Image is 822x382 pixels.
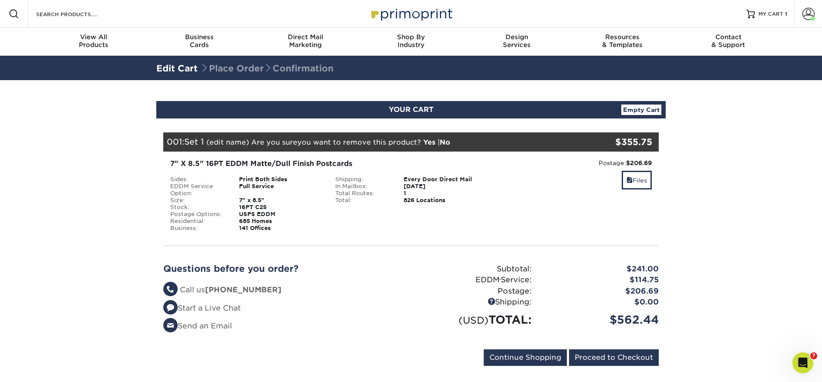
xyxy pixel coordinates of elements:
[156,63,198,74] a: Edit Cart
[164,176,232,183] div: Sides:
[458,314,488,326] small: (USD)
[232,204,329,211] div: 16PT C2S
[164,218,232,225] div: Residential:
[147,28,253,56] a: BusinessCards
[411,297,538,308] div: Shipping:
[253,33,358,41] span: Direct Mail
[440,138,450,146] a: No
[358,33,464,41] span: Shop By
[500,159,652,167] div: Postage:
[621,105,661,115] a: Empty Cart
[253,33,358,49] div: Marketing
[389,105,434,114] span: YOUR CART
[232,225,329,232] div: 141 Offices
[569,33,675,41] span: Resources
[170,159,487,169] div: 7" X 8.5" 16PT EDDM Matte/Dull Finish Postcards
[297,138,417,146] span: you want to remove this product
[163,304,241,312] a: Start a Live Chat
[484,349,567,366] input: Continue Shopping
[397,176,493,183] div: Every Door Direct Mail
[164,204,232,211] div: Stock:
[147,33,253,41] span: Business
[232,211,329,218] div: USPS EDDM
[163,132,576,152] div: 001:
[438,138,450,146] span: |
[626,159,652,166] strong: $206.69
[675,28,781,56] a: Contact& Support
[232,197,329,204] div: 7" x 8.5"
[411,286,538,297] div: Postage:
[164,225,232,232] div: Business:
[41,33,147,41] span: View All
[569,28,675,56] a: Resources& Templates
[329,176,398,183] div: Shipping:
[622,171,652,189] a: Files
[358,33,464,49] div: Industry
[810,352,817,359] span: 7
[675,33,781,41] span: Contact
[785,11,787,17] span: 1
[329,197,398,204] div: Total:
[675,33,781,49] div: & Support
[499,278,501,282] span: ®
[538,297,665,308] div: $0.00
[411,274,538,286] div: EDDM Service:
[569,33,675,49] div: & Templates
[576,135,652,149] div: $355.75
[164,211,232,218] div: Postage Options:
[758,10,783,18] span: MY CART
[164,183,232,197] div: EDDM Service Option:
[411,264,538,275] div: Subtotal:
[397,197,493,204] div: 826 Locations
[417,138,421,146] span: ?
[163,264,404,274] h2: Questions before you order?
[232,183,329,197] div: Full Service
[464,28,569,56] a: DesignServices
[205,285,281,294] strong: [PHONE_NUMBER]
[367,4,455,23] img: Primoprint
[200,63,334,74] span: Place Order Confirmation
[35,9,120,19] input: SEARCH PRODUCTS.....
[164,197,232,204] div: Size:
[232,176,329,183] div: Print Both Sides
[163,321,232,330] a: Send an Email
[163,284,404,296] li: Call us
[206,138,249,146] a: (edit name)
[538,286,665,297] div: $206.69
[464,33,569,41] span: Design
[41,28,147,56] a: View AllProducts
[627,177,633,184] span: files
[251,137,450,147] div: Are you sure
[538,264,665,275] div: $241.00
[232,218,329,225] div: 685 Homes
[41,33,147,49] div: Products
[423,138,435,146] a: Yes
[792,352,813,373] iframe: Intercom live chat
[147,33,253,49] div: Cards
[397,190,493,197] div: 1
[538,274,665,286] div: $114.75
[569,349,659,366] input: Proceed to Checkout
[253,28,358,56] a: Direct MailMarketing
[538,311,665,328] div: $562.44
[411,311,538,328] div: TOTAL:
[464,33,569,49] div: Services
[184,137,204,146] span: Set 1
[358,28,464,56] a: Shop ByIndustry
[329,183,398,190] div: In Mailbox:
[329,190,398,197] div: Total Routes:
[397,183,493,190] div: [DATE]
